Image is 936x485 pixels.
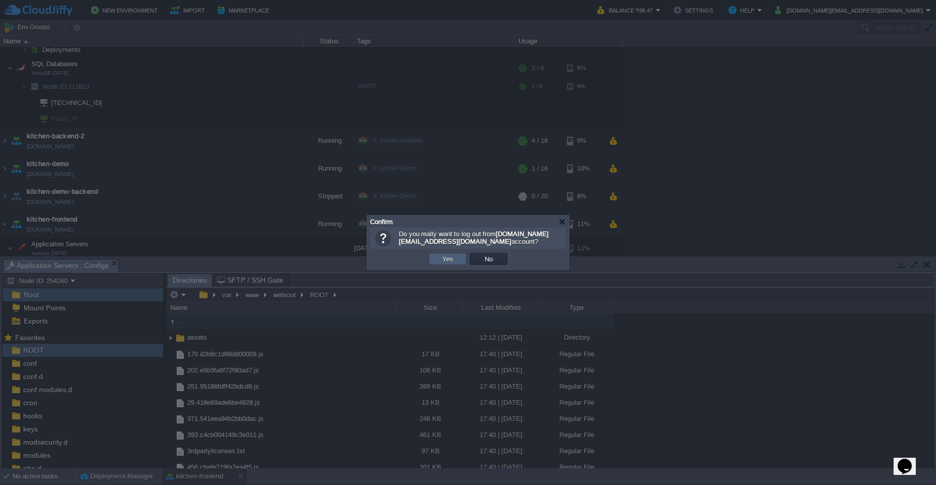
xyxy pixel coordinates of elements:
span: Do you really want to log out from account? [399,230,549,245]
iframe: chat widget [894,445,926,475]
span: Confirm [370,218,393,226]
b: [DOMAIN_NAME][EMAIL_ADDRESS][DOMAIN_NAME] [399,230,549,245]
button: Yes [439,254,456,263]
button: No [482,254,496,263]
